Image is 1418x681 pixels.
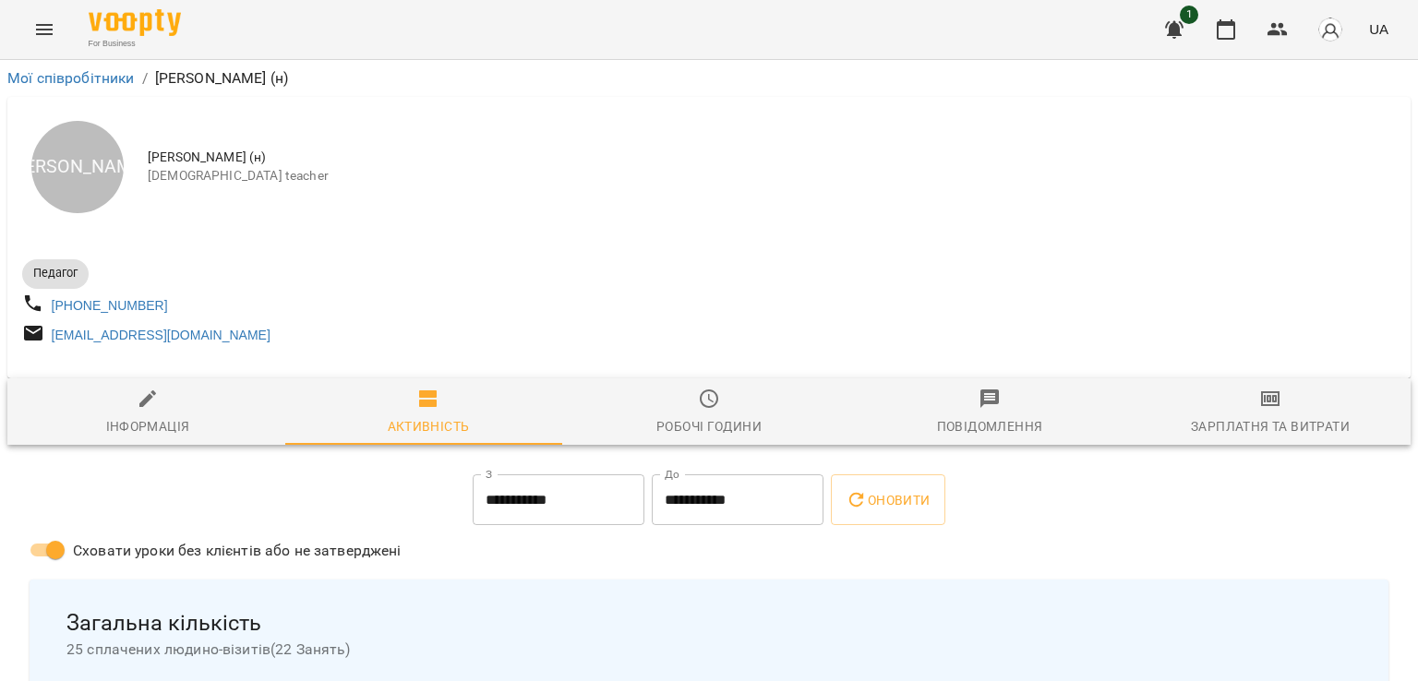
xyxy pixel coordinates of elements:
img: Voopty Logo [89,9,181,36]
span: Сховати уроки без клієнтів або не затверджені [73,540,402,562]
span: [DEMOGRAPHIC_DATA] teacher [148,167,1396,185]
span: For Business [89,38,181,50]
span: [PERSON_NAME] (н) [148,149,1396,167]
a: [PHONE_NUMBER] [52,298,168,313]
span: 25 сплачених людино-візитів ( 22 Занять ) [66,639,1352,661]
div: Повідомлення [937,415,1043,437]
span: Педагог [22,265,89,281]
li: / [142,67,148,90]
nav: breadcrumb [7,67,1411,90]
span: Загальна кількість [66,609,1352,638]
span: Оновити [846,489,930,511]
div: Робочі години [656,415,762,437]
button: UA [1362,12,1396,46]
div: Активність [388,415,470,437]
img: avatar_s.png [1317,17,1343,42]
a: [EMAIL_ADDRESS][DOMAIN_NAME] [52,328,270,342]
span: 1 [1180,6,1198,24]
button: Menu [22,7,66,52]
div: Зарплатня та Витрати [1191,415,1350,437]
span: UA [1369,19,1388,39]
button: Оновити [831,474,944,526]
div: [PERSON_NAME] [31,121,124,213]
a: Мої співробітники [7,69,135,87]
div: Інформація [106,415,190,437]
p: [PERSON_NAME] (н) [155,67,289,90]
